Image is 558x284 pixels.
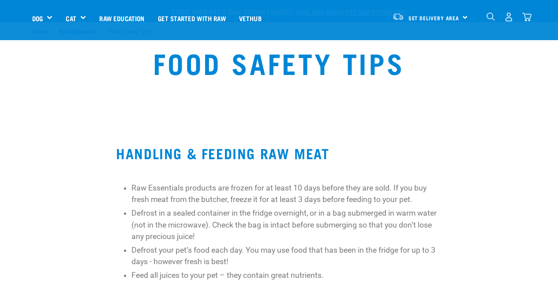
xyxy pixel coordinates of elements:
h2: HANDLING & FEEDING RAW MEAT [116,145,442,161]
img: user.png [504,12,513,22]
a: Raw Education [93,0,151,36]
p: Feed all juices to your pet – they contain great nutrients. [131,269,442,281]
h1: Food Safety Tips [153,46,405,78]
a: Cat [66,13,76,23]
li: Raw Essentials products are frozen for at least 10 days before they are sold. If you buy fresh me... [131,182,442,206]
img: home-icon-1@2x.png [487,12,495,21]
a: Get started with Raw [151,0,232,36]
a: Dog [32,13,43,23]
a: Vethub [232,0,268,36]
img: home-icon@2x.png [522,12,532,22]
span: Set Delivery Area [408,16,460,19]
img: van-moving.png [392,13,404,21]
p: Defrost in a sealed container in the fridge overnight, or in a bag submerged in warm water (not i... [131,207,442,242]
p: Defrost your pet’s food each day. You may use food that has been in the fridge for up to 3 days -... [131,244,442,268]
